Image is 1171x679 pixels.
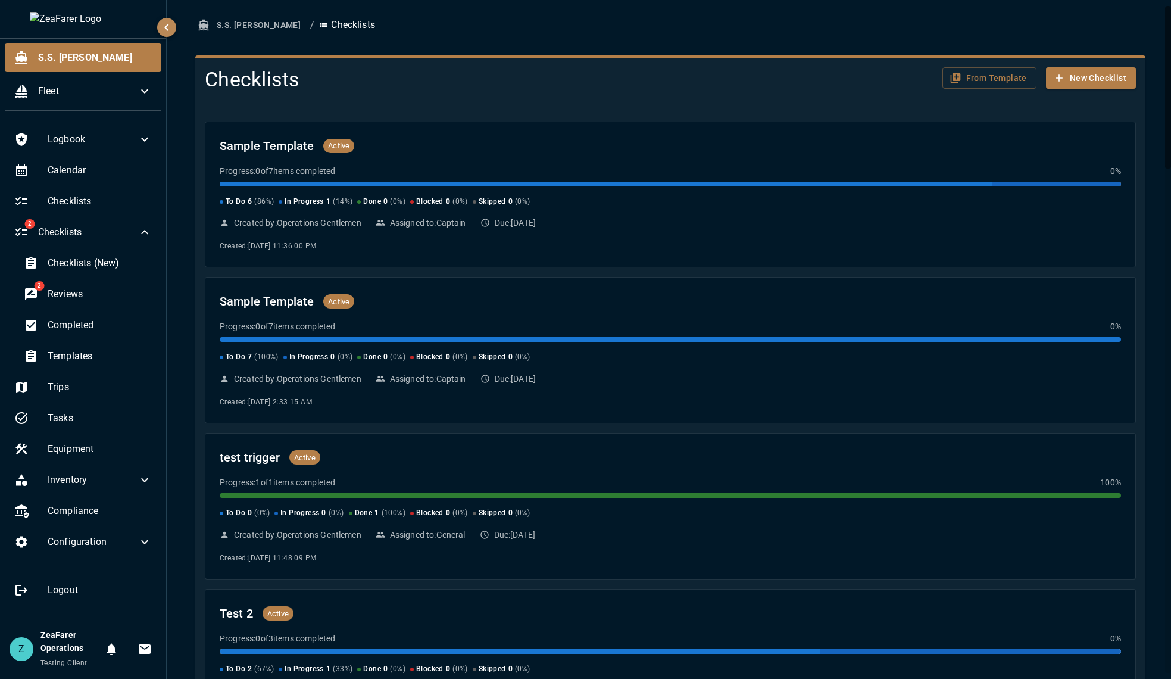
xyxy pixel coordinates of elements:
[220,136,314,155] h2: Sample Template
[5,576,161,605] div: Logout
[446,507,450,519] span: 0
[495,373,536,385] p: Due: [DATE]
[446,351,450,363] span: 0
[326,196,330,208] span: 1
[495,217,536,229] p: Due: [DATE]
[5,373,161,401] div: Trips
[289,351,328,363] span: In Progress
[254,351,278,363] span: ( 100 %)
[248,507,252,519] span: 0
[479,351,506,363] span: Skipped
[30,12,137,26] img: ZeaFarer Logo
[280,507,319,519] span: In Progress
[289,452,320,464] span: Active
[40,659,88,667] span: Testing Client
[508,351,513,363] span: 0
[515,664,530,675] span: ( 0 %)
[226,507,245,519] span: To Do
[14,311,161,339] div: Completed
[5,404,161,432] div: Tasks
[5,187,161,216] div: Checklists
[355,507,373,519] span: Done
[508,196,513,208] span: 0
[363,351,381,363] span: Done
[48,194,152,208] span: Checklists
[452,196,468,208] span: ( 0 %)
[48,256,152,270] span: Checklists (New)
[1110,320,1121,332] p: 0 %
[5,497,161,525] div: Compliance
[515,351,530,363] span: ( 0 %)
[48,380,152,394] span: Trips
[205,67,822,92] h4: Checklists
[10,637,33,661] div: Z
[14,249,161,278] div: Checklists (New)
[321,507,326,519] span: 0
[446,196,450,208] span: 0
[38,84,138,98] span: Fleet
[48,411,152,425] span: Tasks
[416,351,444,363] span: Blocked
[508,507,513,519] span: 0
[330,351,335,363] span: 0
[452,351,468,363] span: ( 0 %)
[48,535,138,549] span: Configuration
[390,217,466,229] p: Assigned to: Captain
[40,629,99,655] h6: ZeaFarer Operations
[99,637,123,661] button: Notifications
[248,196,252,208] span: 6
[446,664,450,675] span: 0
[220,604,253,623] h2: Test 2
[390,664,405,675] span: ( 0 %)
[1046,67,1136,89] button: New Checklist
[326,664,330,675] span: 1
[248,664,252,675] span: 2
[48,473,138,487] span: Inventory
[234,373,361,385] p: Created by: Operations Gentlemen
[338,351,353,363] span: ( 0 %)
[234,529,361,541] p: Created by: Operations Gentlemen
[220,242,316,250] span: Created: [DATE] 11:36:00 PM
[48,504,152,518] span: Compliance
[383,664,388,675] span: 0
[374,507,379,519] span: 1
[285,664,323,675] span: In Progress
[452,507,468,519] span: ( 0 %)
[1100,476,1121,488] p: 100 %
[5,435,161,463] div: Equipment
[5,528,161,556] div: Configuration
[254,664,274,675] span: ( 67 %)
[220,476,335,488] p: Progress: 1 of 1 items completed
[48,583,152,597] span: Logout
[390,373,466,385] p: Assigned to: Captain
[38,51,152,65] span: S.S. [PERSON_NAME]
[48,132,138,147] span: Logbook
[34,281,44,291] span: 2
[363,664,381,675] span: Done
[48,287,152,301] span: Reviews
[5,218,161,247] div: 2Checklists
[390,196,405,208] span: ( 0 %)
[323,140,354,152] span: Active
[479,664,506,675] span: Skipped
[310,18,314,32] li: /
[383,351,388,363] span: 0
[333,196,352,208] span: ( 14 %)
[263,608,293,620] span: Active
[254,507,270,519] span: ( 0 %)
[390,529,466,541] p: Assigned to: General
[133,637,157,661] button: Invitations
[24,219,35,229] span: 2
[48,163,152,177] span: Calendar
[479,196,506,208] span: Skipped
[363,196,381,208] span: Done
[220,292,314,311] h2: Sample Template
[226,196,245,208] span: To Do
[5,125,161,154] div: Logbook
[1110,165,1121,177] p: 0 %
[390,351,405,363] span: ( 0 %)
[220,554,316,562] span: Created: [DATE] 11:48:09 PM
[494,529,536,541] p: Due: [DATE]
[323,296,354,308] span: Active
[515,196,530,208] span: ( 0 %)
